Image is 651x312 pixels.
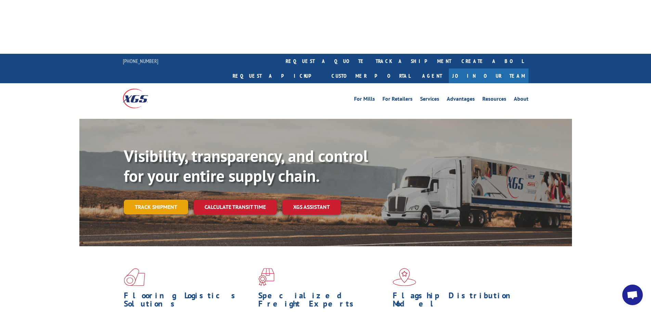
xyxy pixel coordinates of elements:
div: Open chat [622,285,643,305]
img: xgs-icon-flagship-distribution-model-red [393,268,416,286]
a: track a shipment [370,54,456,68]
a: Track shipment [124,200,188,214]
a: Create a BOL [456,54,529,68]
a: request a quote [281,54,370,68]
img: xgs-icon-focused-on-flooring-red [258,268,274,286]
a: For Mills [354,96,375,104]
a: Advantages [447,96,475,104]
h1: Flagship Distribution Model [393,291,522,311]
a: About [514,96,529,104]
b: Visibility, transparency, and control for your entire supply chain. [124,145,368,186]
a: XGS ASSISTANT [282,200,341,214]
a: Join Our Team [449,68,529,83]
h1: Specialized Freight Experts [258,291,388,311]
a: Customer Portal [326,68,415,83]
a: Resources [482,96,506,104]
a: Request a pickup [227,68,326,83]
a: [PHONE_NUMBER] [123,58,158,64]
img: xgs-icon-total-supply-chain-intelligence-red [124,268,145,286]
a: Agent [415,68,449,83]
a: Services [420,96,439,104]
h1: Flooring Logistics Solutions [124,291,253,311]
a: For Retailers [382,96,413,104]
a: Calculate transit time [194,200,277,214]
